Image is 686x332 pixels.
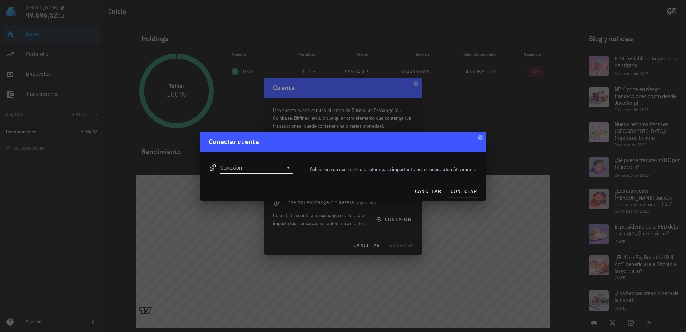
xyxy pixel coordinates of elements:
button: cancelar [412,185,444,198]
div: Conectar cuenta [209,136,259,147]
button: conectar [447,185,480,198]
div: Selecciona un exchange o billetera para importar transacciones automáticamente. [297,161,482,177]
span: conectar [450,188,477,195]
span: cancelar [414,188,441,195]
